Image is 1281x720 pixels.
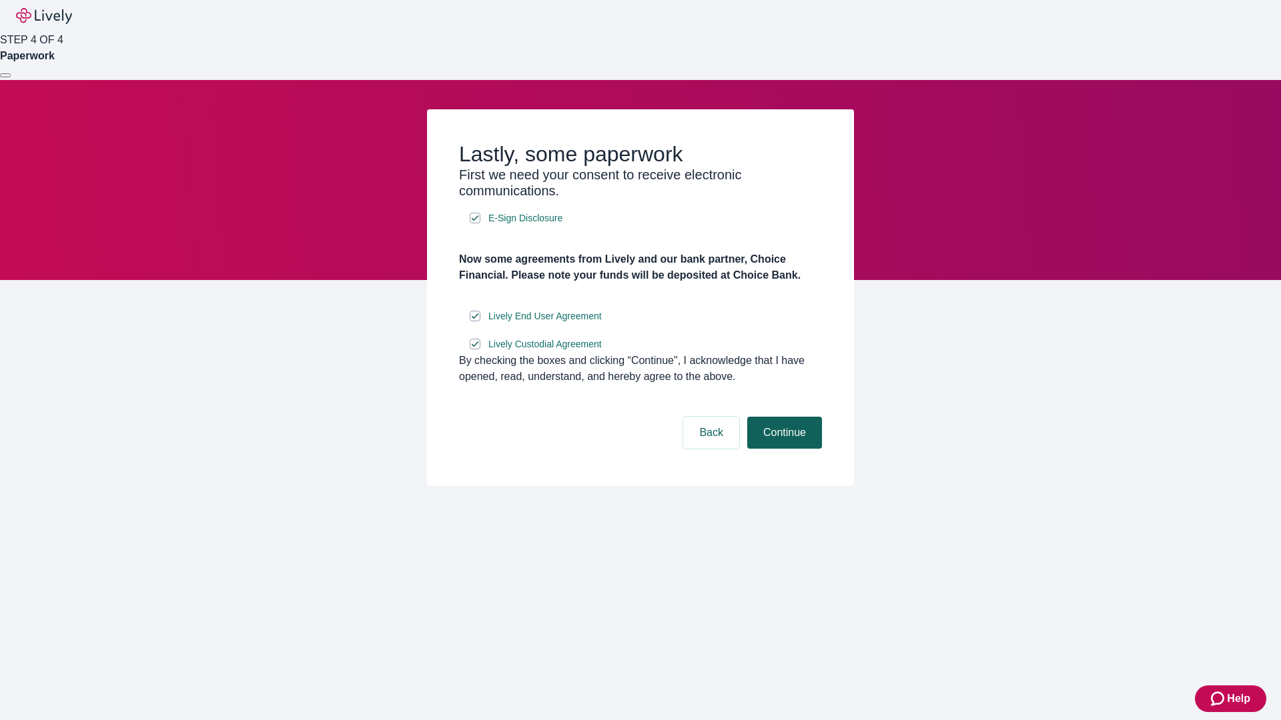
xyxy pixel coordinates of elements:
a: e-sign disclosure document [486,308,604,325]
span: E-Sign Disclosure [488,211,562,225]
span: Lively Custodial Agreement [488,337,602,351]
h3: First we need your consent to receive electronic communications. [459,167,822,199]
a: e-sign disclosure document [486,336,604,353]
img: Lively [16,8,72,24]
a: e-sign disclosure document [486,210,565,227]
button: Continue [747,417,822,449]
h2: Lastly, some paperwork [459,141,822,167]
h4: Now some agreements from Lively and our bank partner, Choice Financial. Please note your funds wi... [459,251,822,283]
button: Zendesk support iconHelp [1195,685,1266,712]
div: By checking the boxes and clicking “Continue", I acknowledge that I have opened, read, understand... [459,353,822,385]
svg: Zendesk support icon [1211,691,1227,707]
span: Help [1227,691,1250,707]
span: Lively End User Agreement [488,309,602,323]
button: Back [683,417,739,449]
